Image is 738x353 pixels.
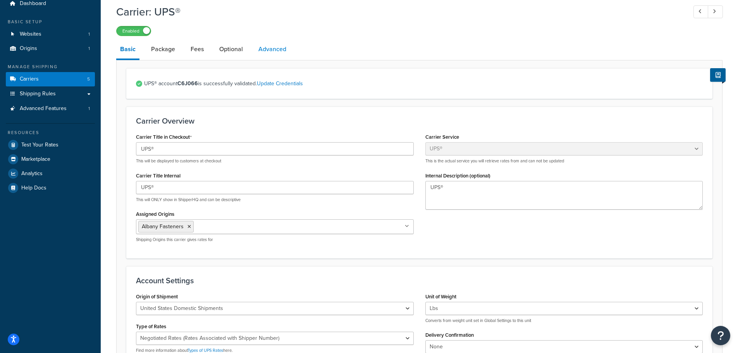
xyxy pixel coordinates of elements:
a: Origins1 [6,41,95,56]
label: Delivery Confirmation [425,332,474,338]
a: Marketplace [6,152,95,166]
label: Type of Rates [136,324,166,329]
a: Advanced Features1 [6,102,95,116]
strong: C6J066 [177,79,198,88]
div: Manage Shipping [6,64,95,70]
a: Shipping Rules [6,87,95,101]
label: Carrier Title in Checkout [136,134,192,140]
a: Carriers5 [6,72,95,86]
a: Basic [116,40,139,60]
h1: Carrier: UPS® [116,4,679,19]
h3: Account Settings [136,276,703,285]
a: Package [147,40,179,59]
a: Analytics [6,167,95,181]
li: Advanced Features [6,102,95,116]
span: Test Your Rates [21,142,58,148]
p: This will ONLY show in ShipperHQ and can be descriptive [136,197,414,203]
label: Origin of Shipment [136,294,178,300]
p: Converts from weight unit set in Global Settings to this unit [425,318,703,324]
span: Albany Fasteners [142,222,184,231]
span: Websites [20,31,41,38]
h3: Carrier Overview [136,117,703,125]
a: Fees [187,40,208,59]
span: Marketplace [21,156,50,163]
p: This is the actual service you will retrieve rates from and can not be updated [425,158,703,164]
a: Test Your Rates [6,138,95,152]
textarea: UPS® [425,181,703,210]
span: Shipping Rules [20,91,56,97]
button: Open Resource Center [711,326,730,345]
a: Update Credentials [257,79,303,88]
label: Carrier Title Internal [136,173,181,179]
label: Assigned Origins [136,211,174,217]
span: Analytics [21,170,43,177]
div: Basic Setup [6,19,95,25]
span: Dashboard [20,0,46,7]
button: Show Help Docs [710,68,726,82]
span: Carriers [20,76,39,83]
a: Next Record [708,5,723,18]
a: Optional [215,40,247,59]
a: Previous Record [693,5,709,18]
p: Shipping Origins this carrier gives rates for [136,237,414,243]
span: 1 [88,45,90,52]
span: Advanced Features [20,105,67,112]
li: Websites [6,27,95,41]
a: Help Docs [6,181,95,195]
div: Resources [6,129,95,136]
span: Origins [20,45,37,52]
label: Internal Description (optional) [425,173,490,179]
span: UPS® account is successfully validated. [144,78,703,89]
li: Origins [6,41,95,56]
span: 1 [88,105,90,112]
li: Carriers [6,72,95,86]
a: Advanced [255,40,290,59]
span: Help Docs [21,185,46,191]
span: 5 [87,76,90,83]
span: 1 [88,31,90,38]
p: This will be displayed to customers at checkout [136,158,414,164]
a: Websites1 [6,27,95,41]
label: Carrier Service [425,134,459,140]
label: Unit of Weight [425,294,456,300]
label: Enabled [117,26,151,36]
